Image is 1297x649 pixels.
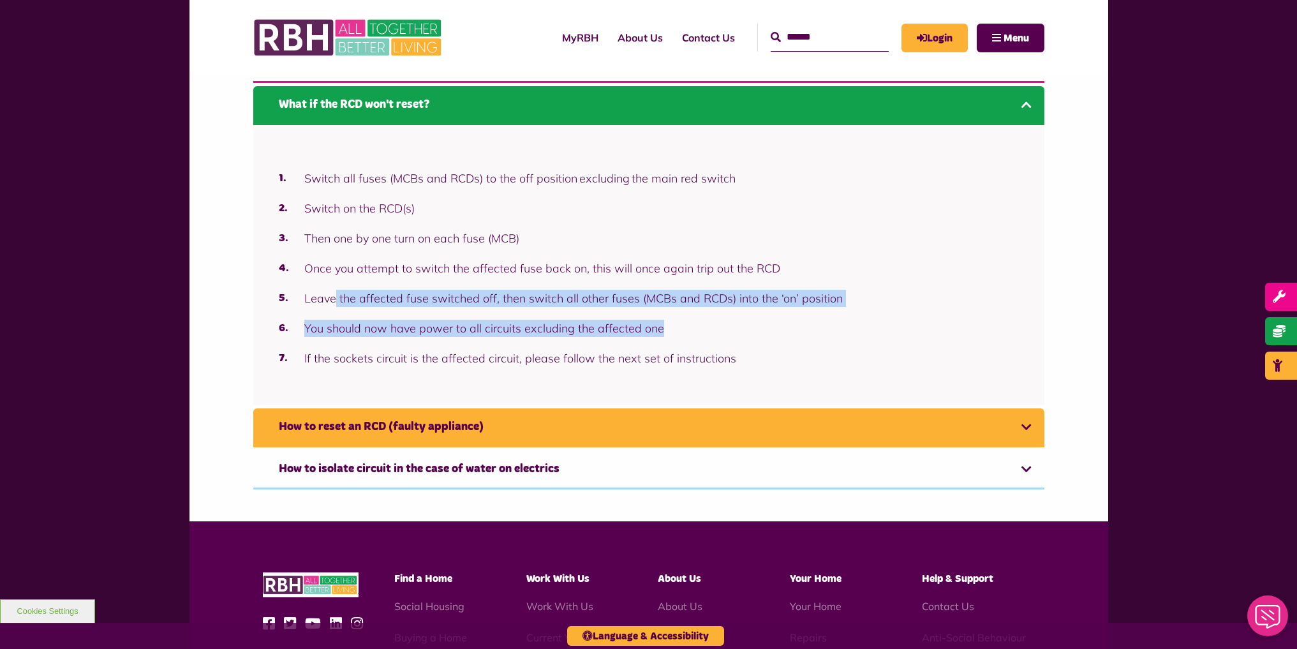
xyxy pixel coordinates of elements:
li: Switch on the RCD(s) [279,200,1019,217]
span: Work With Us [526,574,589,584]
a: How to reset an RCD (faulty appliance) [253,408,1044,447]
a: What if the RCD won't reset? [253,86,1044,125]
span: About Us [658,574,701,584]
a: About Us [608,20,672,55]
li: Then one by one turn on each fuse (MCB) [279,230,1019,247]
li: If the sockets circuit is the affected circuit, please follow the next set of instructions [279,350,1019,367]
a: Your Home [790,600,841,613]
img: RBH [263,572,359,597]
span: Menu [1004,33,1029,43]
span: Help & Support [922,574,993,584]
a: Contact Us [922,600,974,613]
a: MyRBH [552,20,608,55]
li: Switch all fuses (MCBs and RCDs) to the off position excluding the main red switch [279,170,1019,187]
div: What if the RCD won't reset? [253,125,1044,405]
button: Navigation [977,24,1044,52]
li: Leave the affected fuse switched off, then switch all other fuses (MCBs and RCDs) into the ‘on’ p... [279,290,1019,307]
span: Your Home [790,574,841,584]
button: Language & Accessibility [567,626,724,646]
a: Contact Us [672,20,745,55]
a: Social Housing - open in a new tab [394,600,464,613]
img: RBH [253,13,445,63]
span: Find a Home [394,574,452,584]
iframe: Netcall Web Assistant for live chat [1240,592,1297,649]
a: Work With Us [526,600,593,613]
a: How to isolate circuit in the case of water on electrics [253,451,1044,489]
li: You should now have power to all circuits excluding the affected one [279,320,1019,337]
input: Search [771,24,889,51]
a: About Us [658,600,702,613]
li: Once you attempt to switch the affected fuse back on, this will once again trip out the RCD [279,260,1019,277]
a: MyRBH [901,24,968,52]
